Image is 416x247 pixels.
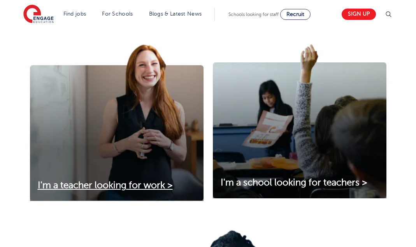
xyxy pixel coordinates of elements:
span: I'm a teacher looking for work > [38,180,173,191]
span: Recruit [286,11,304,17]
img: Engage Education [23,5,54,24]
img: I'm a teacher looking for work [30,44,204,201]
a: Find jobs [63,11,86,17]
span: I'm a school looking for teachers > [221,177,367,188]
img: I'm a school looking for teachers [213,44,386,198]
a: I'm a teacher looking for work > [30,180,181,191]
a: Recruit [280,9,311,20]
a: Blogs & Latest News [149,11,202,17]
a: Sign up [342,9,376,20]
a: I'm a school looking for teachers > [213,177,375,189]
a: For Schools [102,11,133,17]
span: Schools looking for staff [228,12,279,17]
